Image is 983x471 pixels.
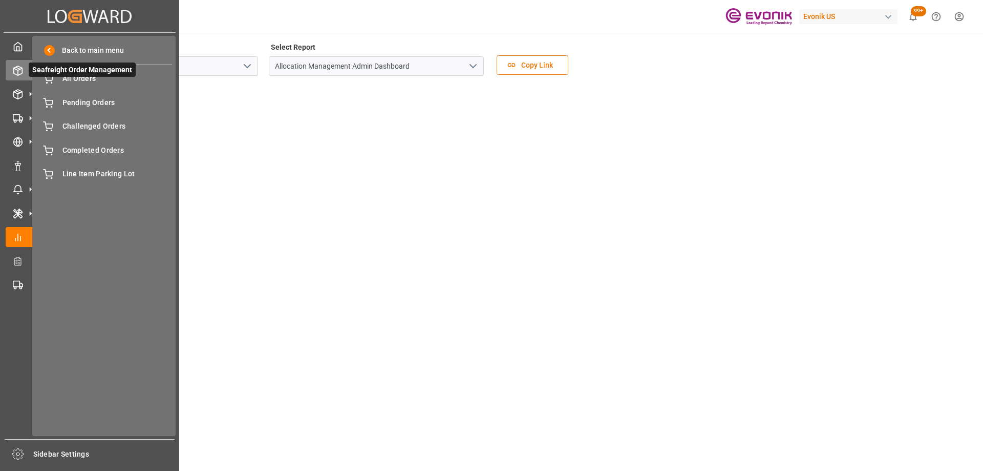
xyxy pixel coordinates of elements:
button: Copy Link [497,55,568,75]
a: My Reports [6,227,174,247]
span: All Orders [62,73,173,84]
input: Type to search/select [269,56,484,76]
a: Pending Orders [36,92,172,112]
a: Transport Planner [6,251,174,271]
a: Line Item Parking Lot [36,164,172,184]
span: Copy Link [516,60,558,71]
a: Transport Planning [6,275,174,295]
span: Line Item Parking Lot [62,169,173,179]
button: open menu [465,58,480,74]
span: Challenged Orders [62,121,173,132]
a: All Orders [36,69,172,89]
button: Help Center [925,5,948,28]
span: 99+ [911,6,926,16]
a: Non Conformance [6,155,174,175]
span: Sidebar Settings [33,449,175,460]
a: Completed Orders [36,140,172,160]
div: Evonik US [799,9,897,24]
button: open menu [239,58,254,74]
a: Challenged Orders [36,116,172,136]
span: Completed Orders [62,145,173,156]
a: My Cockpit [6,36,174,56]
span: Seafreight Order Management [29,63,136,77]
img: Evonik-brand-mark-Deep-Purple-RGB.jpeg_1700498283.jpeg [725,8,792,26]
button: Evonik US [799,7,902,26]
span: Pending Orders [62,97,173,108]
span: Back to main menu [55,45,124,56]
label: Select Report [269,40,317,54]
button: show 100 new notifications [902,5,925,28]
